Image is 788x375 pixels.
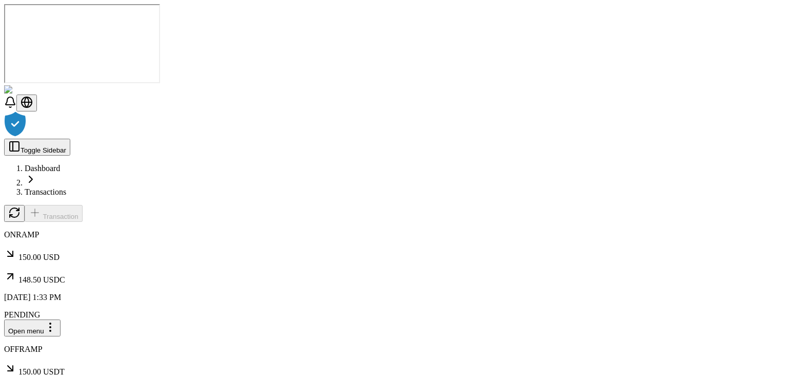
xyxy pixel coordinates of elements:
p: [DATE] 1:33 PM [4,293,784,302]
span: Open menu [8,327,44,335]
div: PENDING [4,310,784,320]
nav: breadcrumb [4,164,784,197]
p: 148.50 USDC [4,270,784,285]
p: OFFRAMP [4,345,784,354]
p: 150.00 USD [4,248,784,262]
p: ONRAMP [4,230,784,239]
span: Transaction [43,213,78,220]
button: Transaction [25,205,83,222]
a: Transactions [25,188,66,196]
span: Toggle Sidebar [21,146,66,154]
a: Dashboard [25,164,60,173]
img: ShieldPay Logo [4,85,65,95]
button: Open menu [4,320,61,336]
button: Toggle Sidebar [4,139,70,156]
